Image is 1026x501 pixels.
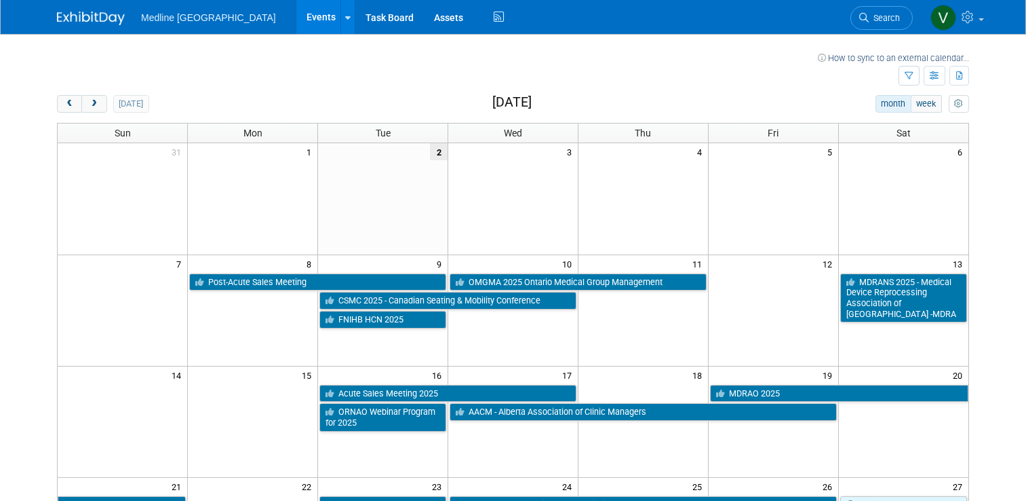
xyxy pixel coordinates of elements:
[869,13,900,23] span: Search
[566,143,578,160] span: 3
[875,95,911,113] button: month
[305,255,317,272] span: 8
[189,274,446,291] a: Post-Acute Sales Meeting
[949,95,969,113] button: myCustomButton
[561,478,578,495] span: 24
[818,53,969,63] a: How to sync to an external calendar...
[319,311,446,329] a: FNIHB HCN 2025
[911,95,942,113] button: week
[305,143,317,160] span: 1
[113,95,149,113] button: [DATE]
[115,128,131,138] span: Sun
[430,143,448,160] span: 2
[319,403,446,431] a: ORNAO Webinar Program for 2025
[319,292,576,310] a: CSMC 2025 - Canadian Seating & Mobility Conference
[954,100,963,109] i: Personalize Calendar
[821,255,838,272] span: 12
[431,478,448,495] span: 23
[768,128,778,138] span: Fri
[850,6,913,30] a: Search
[561,255,578,272] span: 10
[170,478,187,495] span: 21
[896,128,911,138] span: Sat
[951,367,968,384] span: 20
[826,143,838,160] span: 5
[561,367,578,384] span: 17
[431,367,448,384] span: 16
[450,274,707,291] a: OMGMA 2025 Ontario Medical Group Management
[930,5,956,31] img: Vahid Mohammadi
[141,12,276,23] span: Medline [GEOGRAPHIC_DATA]
[319,385,576,403] a: Acute Sales Meeting 2025
[243,128,262,138] span: Mon
[956,143,968,160] span: 6
[696,143,708,160] span: 4
[170,367,187,384] span: 14
[951,255,968,272] span: 13
[376,128,391,138] span: Tue
[57,95,82,113] button: prev
[450,403,837,421] a: AACM - Alberta Association of Clinic Managers
[821,367,838,384] span: 19
[691,255,708,272] span: 11
[821,478,838,495] span: 26
[635,128,651,138] span: Thu
[57,12,125,25] img: ExhibitDay
[691,478,708,495] span: 25
[504,128,522,138] span: Wed
[175,255,187,272] span: 7
[710,385,968,403] a: MDRAO 2025
[492,95,532,110] h2: [DATE]
[951,478,968,495] span: 27
[691,367,708,384] span: 18
[81,95,106,113] button: next
[170,143,187,160] span: 31
[300,367,317,384] span: 15
[300,478,317,495] span: 22
[840,274,967,323] a: MDRANS 2025 - Medical Device Reprocessing Association of [GEOGRAPHIC_DATA] -MDRA
[435,255,448,272] span: 9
